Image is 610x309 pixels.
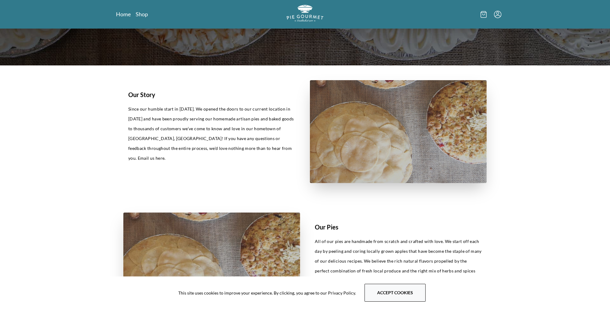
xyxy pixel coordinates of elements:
a: Home [116,10,131,18]
a: Shop [136,10,148,18]
button: Accept cookies [365,284,426,302]
img: logo [287,5,323,22]
span: This site uses cookies to improve your experience. By clicking, you agree to our Privacy Policy. [178,290,356,296]
h1: Our Pies [315,222,482,232]
p: All of our pies are handmade from scratch and crafted with love. We start off each day by peeling... [315,237,482,295]
h1: Our Story [128,90,295,99]
img: story [310,80,487,183]
p: Since our humble start in [DATE]. We opened the doors to our current location in [DATE] and have ... [128,104,295,163]
button: Menu [494,11,501,18]
a: Logo [287,5,323,24]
